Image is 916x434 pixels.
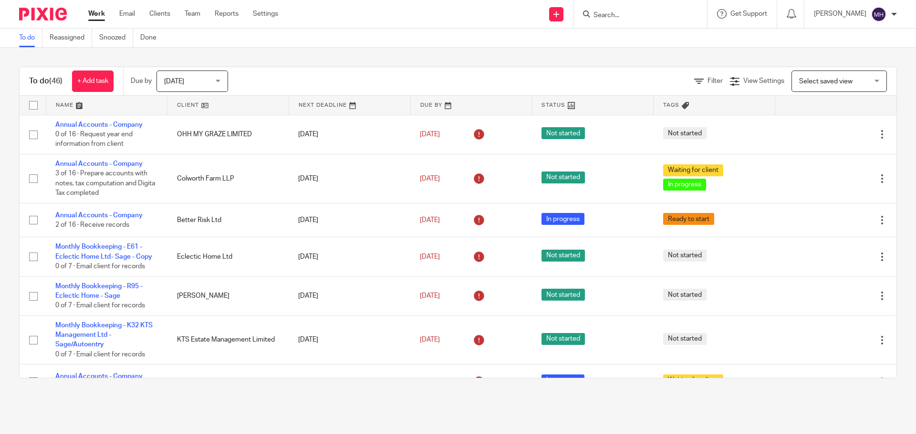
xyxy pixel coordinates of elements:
[663,250,707,262] span: Not started
[55,322,153,348] a: Monthly Bookkeeping - K32 KTS Management Ltd - Sage/Autoentry
[663,127,707,139] span: Not started
[55,222,129,228] span: 2 of 16 · Receive records
[55,283,143,299] a: Monthly Bookkeeping - R95 - Eclectic Home - Sage
[149,9,170,19] a: Clients
[871,7,886,22] img: svg%3E
[420,217,440,223] span: [DATE]
[140,29,164,47] a: Done
[289,115,410,154] td: [DATE]
[541,172,585,183] span: Not started
[167,115,289,154] td: OHH MY GRAZE LIMITED
[663,289,707,301] span: Not started
[253,9,278,19] a: Settings
[541,213,584,225] span: In progress
[55,212,143,219] a: Annual Accounts - Company
[167,276,289,315] td: [PERSON_NAME]
[29,76,62,86] h1: To do
[55,171,155,197] span: 3 of 16 · Prepare accounts with notes, tax computation and Digita Tax completed
[55,303,145,309] span: 0 of 7 · Email client for records
[420,253,440,260] span: [DATE]
[420,131,440,138] span: [DATE]
[289,364,410,398] td: [DATE]
[119,9,135,19] a: Email
[19,8,67,20] img: Pixie
[55,351,145,358] span: 0 of 7 · Email client for records
[663,333,707,345] span: Not started
[799,78,853,85] span: Select saved view
[814,9,866,19] p: [PERSON_NAME]
[420,293,440,299] span: [DATE]
[55,121,143,128] a: Annual Accounts - Company
[131,76,152,86] p: Due by
[49,77,62,85] span: (46)
[541,333,585,345] span: Not started
[55,131,133,148] span: 0 of 16 · Request year end information from client
[289,237,410,276] td: [DATE]
[55,263,145,270] span: 0 of 7 · Email client for records
[55,161,143,167] a: Annual Accounts - Company
[167,237,289,276] td: Eclectic Home Ltd
[215,9,239,19] a: Reports
[19,29,42,47] a: To do
[593,11,678,20] input: Search
[541,250,585,262] span: Not started
[420,175,440,182] span: [DATE]
[663,164,723,176] span: Waiting for client
[289,154,410,203] td: [DATE]
[50,29,92,47] a: Reassigned
[167,364,289,398] td: WIS Associates Limited
[663,213,714,225] span: Ready to start
[743,78,784,84] span: View Settings
[99,29,133,47] a: Snoozed
[88,9,105,19] a: Work
[55,243,152,260] a: Monthly Bookkeeping - E61 - Eclectic Home Ltd- Sage - Copy
[164,78,184,85] span: [DATE]
[663,374,723,386] span: Waiting for client
[72,71,114,92] a: + Add task
[663,102,679,108] span: Tags
[289,276,410,315] td: [DATE]
[167,154,289,203] td: Colworth Farm LLP
[541,127,585,139] span: Not started
[167,203,289,237] td: Better Risk Ltd
[185,9,200,19] a: Team
[730,10,767,17] span: Get Support
[289,315,410,364] td: [DATE]
[167,315,289,364] td: KTS Estate Management Limited
[663,179,706,191] span: In progress
[55,373,143,380] a: Annual Accounts - Company
[541,374,584,386] span: In progress
[420,336,440,343] span: [DATE]
[541,289,585,301] span: Not started
[708,78,723,84] span: Filter
[289,203,410,237] td: [DATE]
